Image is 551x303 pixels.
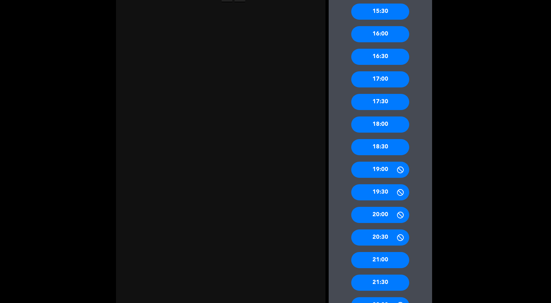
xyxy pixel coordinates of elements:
[351,252,409,268] div: 21:00
[351,229,409,246] div: 20:30
[351,26,409,42] div: 16:00
[351,184,409,200] div: 19:30
[351,4,409,20] div: 15:30
[351,139,409,155] div: 18:30
[351,275,409,291] div: 21:30
[351,162,409,178] div: 19:00
[351,94,409,110] div: 17:30
[351,71,409,87] div: 17:00
[351,116,409,133] div: 18:00
[351,49,409,65] div: 16:30
[351,207,409,223] div: 20:00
